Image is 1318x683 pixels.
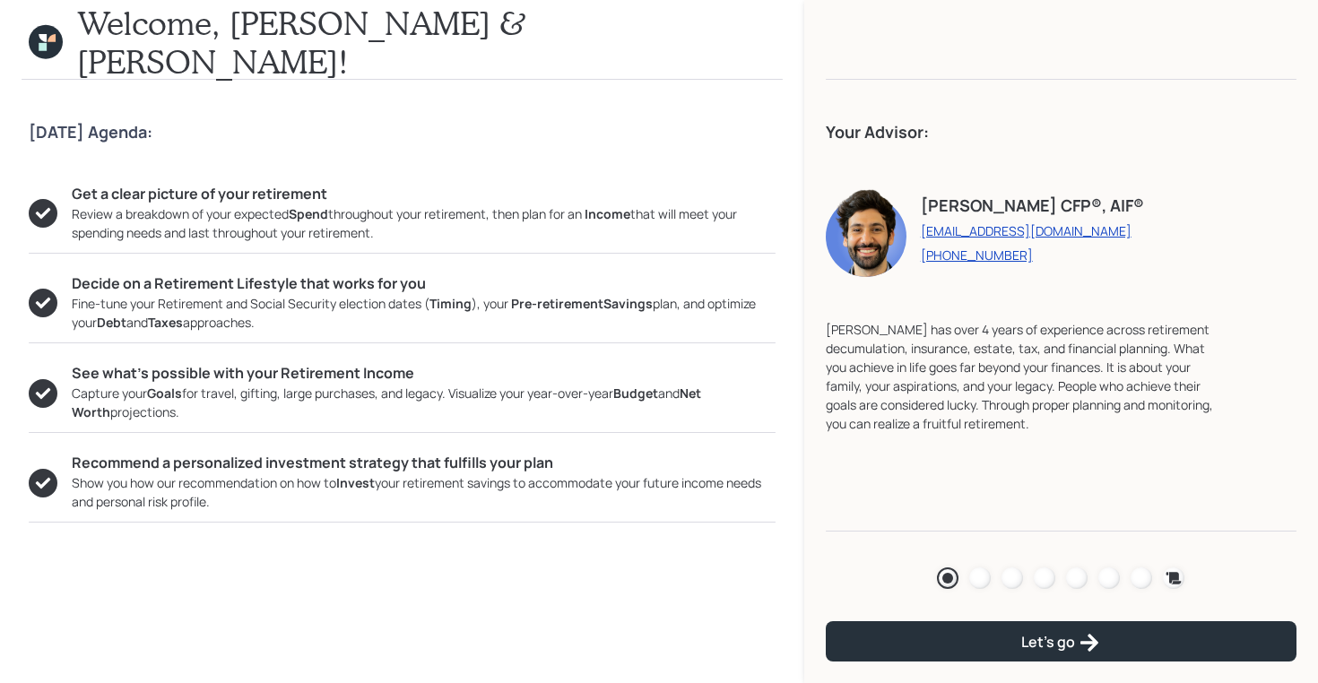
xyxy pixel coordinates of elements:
[77,4,775,81] h1: Welcome, [PERSON_NAME] & [PERSON_NAME]!
[72,385,701,420] b: Net Worth
[921,246,1144,264] a: [PHONE_NUMBER]
[603,295,653,312] b: Savings
[72,186,776,203] h5: Get a clear picture of your retirement
[97,314,126,331] b: Debt
[72,204,776,242] div: Review a breakdown of your expected throughout your retirement, then plan for an that will meet y...
[72,294,776,332] div: Fine-tune your Retirement and Social Security election dates ( ), your plan, and optimize your an...
[72,365,776,382] h5: See what’s possible with your Retirement Income
[921,222,1144,239] a: [EMAIL_ADDRESS][DOMAIN_NAME]
[826,123,1296,143] h4: Your Advisor:
[72,384,776,421] div: Capture your for travel, gifting, large purchases, and legacy. Visualize your year-over-year and ...
[336,474,375,491] b: Invest
[148,314,183,331] b: Taxes
[72,473,776,511] div: Show you how our recommendation on how to your retirement savings to accommodate your future inco...
[72,454,776,471] h5: Recommend a personalized investment strategy that fulfills your plan
[826,621,1296,661] button: Let's go
[429,295,472,312] b: Timing
[511,295,603,312] b: Pre-retirement
[585,205,630,222] b: Income
[147,385,182,402] b: Goals
[826,320,1225,433] div: [PERSON_NAME] has over 4 years of experience across retirement decumulation, insurance, estate, t...
[613,385,658,402] b: Budget
[72,275,776,292] h5: Decide on a Retirement Lifestyle that works for you
[289,205,328,222] b: Spend
[921,196,1144,216] h4: [PERSON_NAME] CFP®, AIF®
[29,123,776,143] h4: [DATE] Agenda:
[826,187,906,277] img: eric-schwartz-headshot.png
[1021,632,1100,653] div: Let's go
